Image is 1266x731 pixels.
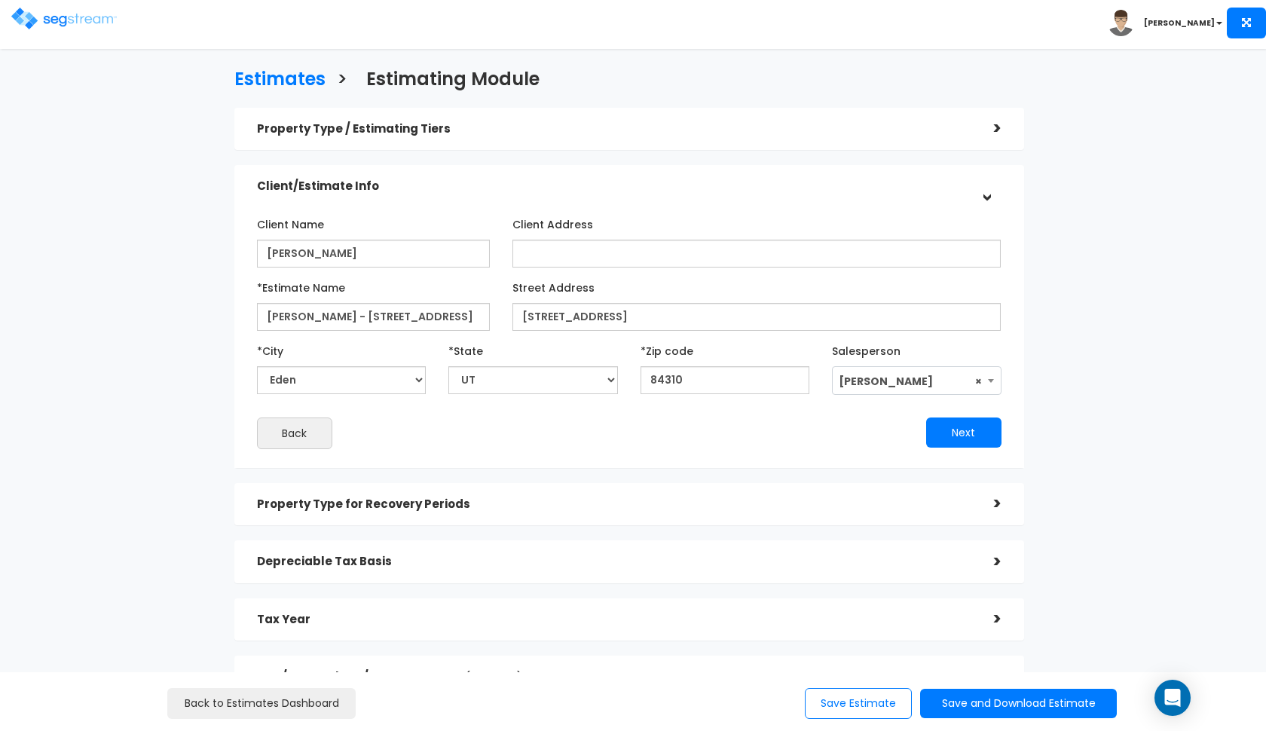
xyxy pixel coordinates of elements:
[920,689,1117,718] button: Save and Download Estimate
[971,665,1001,689] div: >
[833,367,1001,396] span: Zack Driscoll
[257,613,971,626] h5: Tax Year
[257,671,971,684] h5: NPV/ Cover Photo/Comments, etc.
[167,688,356,719] a: Back to Estimates Dashboard
[465,668,522,684] span: (optional)
[832,366,1001,395] span: Zack Driscoll
[257,417,332,449] button: Back
[257,123,971,136] h5: Property Type / Estimating Tiers
[366,69,540,93] h3: Estimating Module
[1108,10,1134,36] img: avatar.png
[971,607,1001,631] div: >
[223,54,326,100] a: Estimates
[971,492,1001,515] div: >
[257,275,345,295] label: *Estimate Name
[832,338,901,359] label: Salesperson
[257,555,971,568] h5: Depreciable Tax Basis
[512,212,593,232] label: Client Address
[805,688,912,719] button: Save Estimate
[971,117,1001,140] div: >
[974,172,998,202] div: >
[257,338,283,359] label: *City
[926,417,1001,448] button: Next
[337,69,347,93] h3: >
[234,69,326,93] h3: Estimates
[257,498,971,511] h5: Property Type for Recovery Periods
[257,212,324,232] label: Client Name
[1154,680,1191,716] div: Open Intercom Messenger
[971,550,1001,573] div: >
[257,180,971,193] h5: Client/Estimate Info
[512,275,595,295] label: Street Address
[641,338,693,359] label: *Zip code
[355,54,540,100] a: Estimating Module
[448,338,483,359] label: *State
[1144,17,1215,29] b: [PERSON_NAME]
[975,367,982,396] span: ×
[11,8,117,29] img: logo.png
